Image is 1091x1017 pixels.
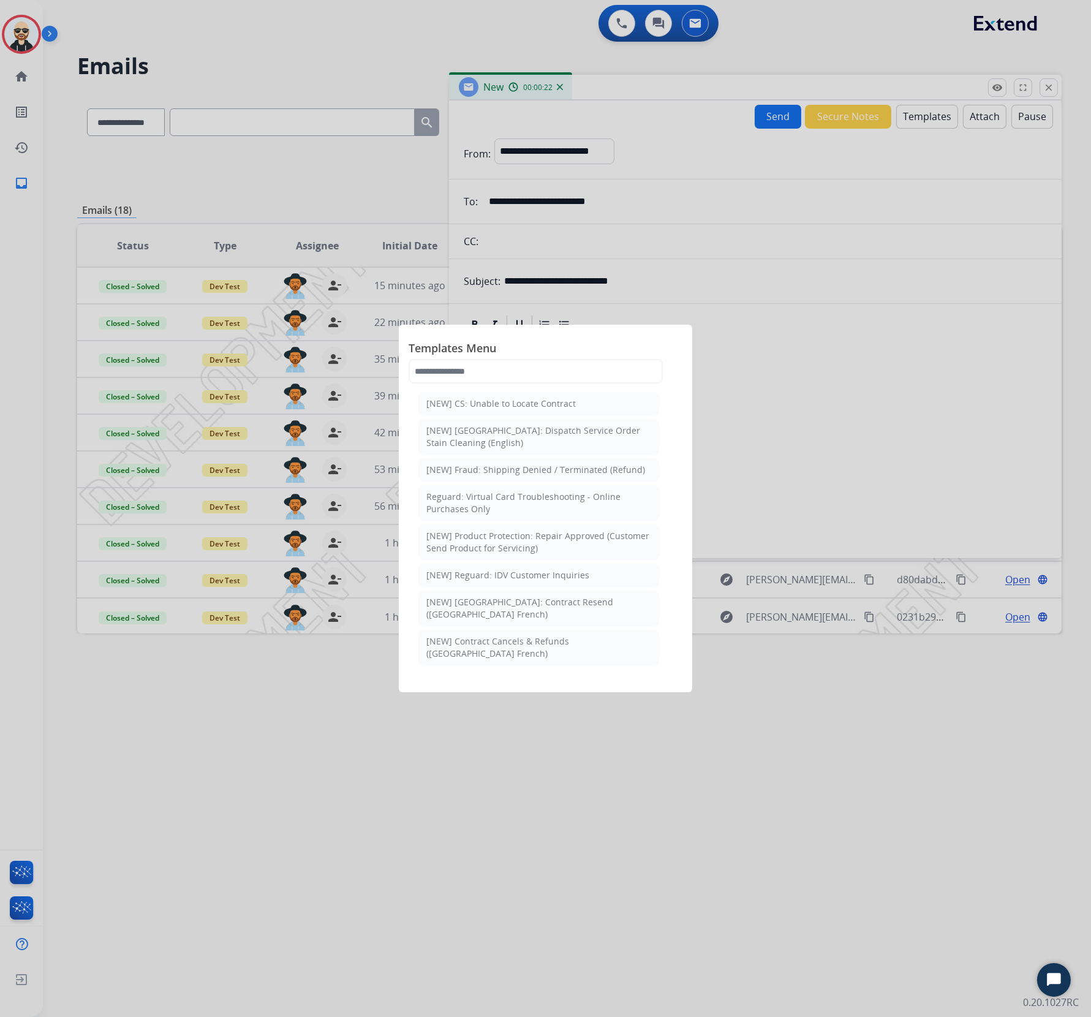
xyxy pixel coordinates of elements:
div: [NEW] Product Protection: Repair Approved (Customer Send Product for Servicing) [426,530,651,554]
button: Start Chat [1037,963,1071,997]
div: [NEW] [GEOGRAPHIC_DATA]: Contract Resend ([GEOGRAPHIC_DATA] French) [426,596,651,621]
div: [NEW] CS: Unable to Locate Contract [426,398,576,410]
div: [NEW] Fraud: Shipping Denied / Terminated (Refund) [426,464,645,476]
div: [NEW] Reguard: IDV Customer Inquiries [426,569,589,581]
span: Templates Menu [409,339,682,359]
svg: Open Chat [1046,972,1063,989]
div: Reguard: Virtual Card Troubleshooting - Online Purchases Only [426,491,651,515]
div: [NEW] [GEOGRAPHIC_DATA]: Dispatch Service Order Stain Cleaning (English) [426,425,651,449]
div: [NEW] Contract Cancels & Refunds ([GEOGRAPHIC_DATA] French) [426,635,651,660]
